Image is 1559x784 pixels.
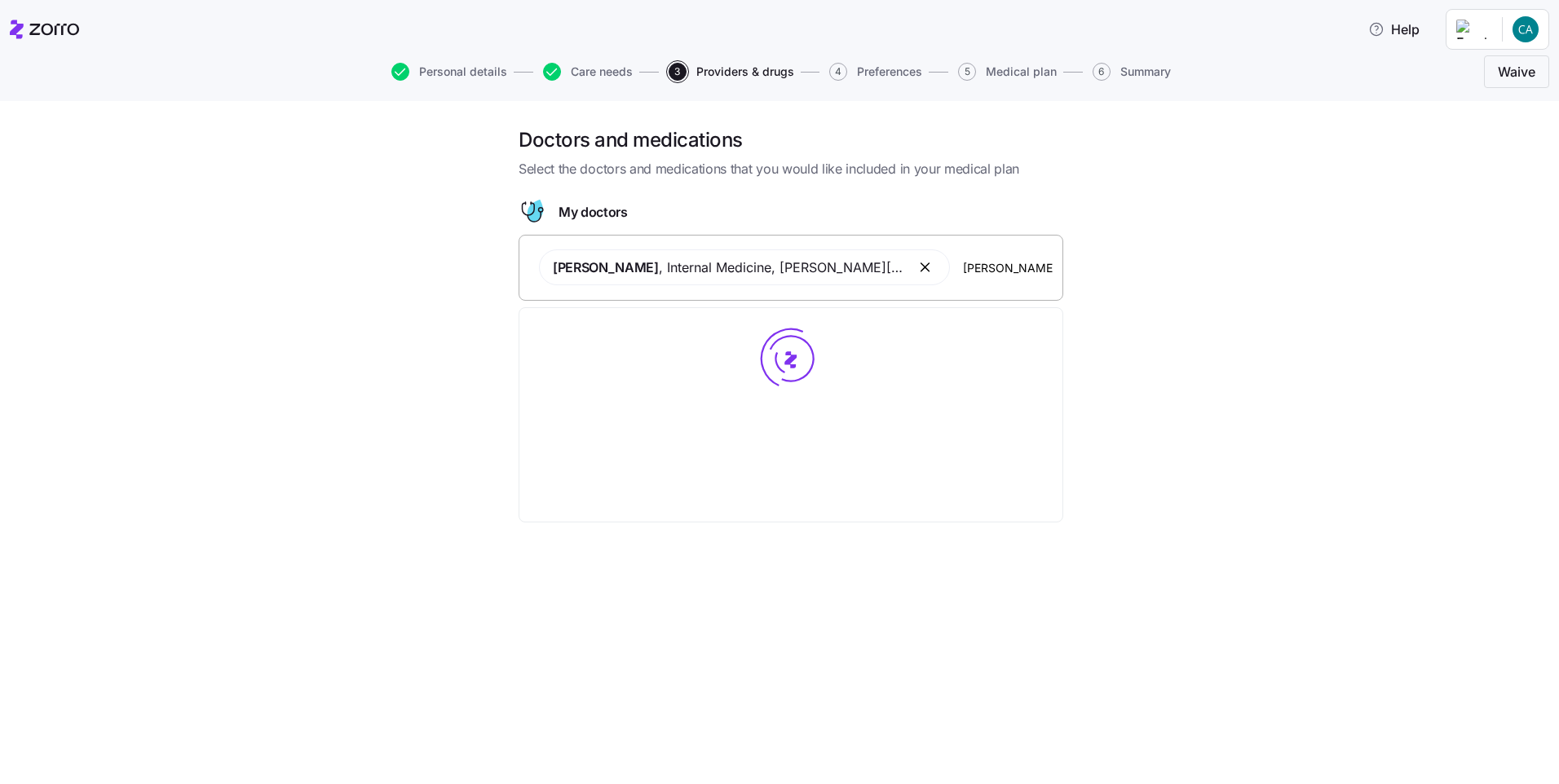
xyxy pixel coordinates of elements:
button: 5Medical plan [958,63,1057,81]
span: , Internal Medicine , [PERSON_NAME][GEOGRAPHIC_DATA], [GEOGRAPHIC_DATA] [553,258,903,278]
button: 6Summary [1093,63,1171,81]
svg: Doctor figure [519,199,545,225]
span: 6 [1093,63,1111,81]
span: 5 [958,63,976,81]
span: Providers & drugs [696,66,794,77]
span: Help [1368,20,1420,39]
span: Care needs [571,66,633,77]
span: Select the doctors and medications that you would like included in your medical plan [519,159,1063,179]
span: Medical plan [986,66,1057,77]
button: 3Providers & drugs [669,63,794,81]
span: Personal details [419,66,507,77]
span: [PERSON_NAME] [553,259,659,275]
span: Summary [1120,66,1171,77]
a: Care needs [540,63,633,81]
img: Employer logo [1456,20,1489,39]
input: Search your doctors [963,258,1053,276]
a: 3Providers & drugs [665,63,794,81]
span: Preferences [857,66,922,77]
span: 4 [829,63,847,81]
button: Help [1355,13,1433,46]
button: Waive [1484,55,1549,88]
span: 3 [669,63,687,81]
img: 62af867aff96d862ed9f697153bf270f [1513,16,1539,42]
h1: Doctors and medications [519,127,1063,152]
span: Waive [1498,62,1535,81]
a: Personal details [388,63,507,81]
button: 4Preferences [829,63,922,81]
span: My doctors [559,202,628,222]
button: Care needs [543,63,633,81]
button: Personal details [391,63,507,81]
